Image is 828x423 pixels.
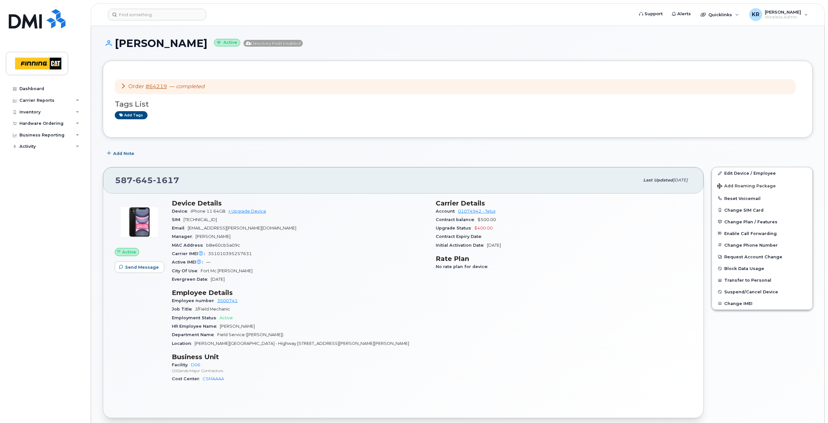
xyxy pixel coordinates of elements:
h3: Tags List [115,100,801,108]
span: Account [436,209,458,214]
span: [PERSON_NAME] [220,324,255,329]
span: Evergreen Date [172,277,211,282]
button: Change SIM Card [712,204,812,216]
button: Change Phone Number [712,239,812,251]
span: MAC Address [172,243,206,248]
button: Suspend/Cancel Device [712,286,812,298]
span: $500.00 [478,217,496,222]
span: Upgrade Status [436,226,474,230]
span: — [170,83,205,89]
span: Change Plan / Features [724,219,777,224]
span: Add Note [113,150,134,157]
span: Contract Expiry Date [436,234,485,239]
a: CSMAAAA [203,376,224,381]
span: J/Field Mechanic [195,307,230,311]
span: [TECHNICAL_ID] [183,217,217,222]
a: Add tags [115,111,148,119]
button: Change Plan / Features [712,216,812,228]
button: Add Note [103,147,140,159]
span: Facility [172,362,191,367]
span: 587 [115,175,179,185]
em: completed [176,83,205,89]
img: image20231002-4137094-9apcgt.jpeg [120,203,159,241]
button: Block Data Usage [712,263,812,274]
span: Location [172,341,195,346]
span: [DATE] [673,178,688,182]
span: HR Employee Name [172,324,220,329]
span: Manager [172,234,195,239]
span: SIM [172,217,183,222]
span: Suspend/Cancel Device [724,289,778,294]
span: Add Roaming Package [717,183,776,190]
span: Initial Activation Date [436,243,487,248]
span: Fort Mc [PERSON_NAME] [201,268,253,273]
span: Send Message [125,264,159,270]
span: iPhone 11 64GB [191,209,226,214]
a: + Upgrade Device [228,209,266,214]
button: Transfer to Personal [712,274,812,286]
span: Field Service ([PERSON_NAME]) [217,332,283,337]
span: 351010395257631 [208,251,252,256]
button: Add Roaming Package [712,179,812,192]
span: [EMAIL_ADDRESS][PERSON_NAME][DOMAIN_NAME] [188,226,296,230]
span: [DATE] [487,243,501,248]
button: Reset Voicemail [712,193,812,204]
span: [PERSON_NAME] [195,234,231,239]
a: Edit Device / Employee [712,167,812,179]
span: 645 [133,175,153,185]
h3: Device Details [172,199,428,207]
span: Order [128,83,144,89]
span: Carrier IMEI [172,251,208,256]
a: 3500741 [217,298,238,303]
h1: [PERSON_NAME] [103,38,813,49]
span: $400.00 [474,226,493,230]
h3: Carrier Details [436,199,692,207]
span: Active IMEI [172,260,206,264]
span: Email [172,226,188,230]
span: Active [122,249,136,255]
span: [PERSON_NAME][GEOGRAPHIC_DATA] - Highway [STREET_ADDRESS][PERSON_NAME][PERSON_NAME] [195,341,409,346]
span: No rate plan for device [436,264,491,269]
span: — [206,260,210,264]
h3: Business Unit [172,353,428,361]
button: Request Account Change [712,251,812,263]
span: [DATE] [211,277,225,282]
a: D06 [191,362,200,367]
span: Last updated [643,178,673,182]
span: 1617 [153,175,179,185]
span: City Of Use [172,268,201,273]
a: 01074942 - Telus [458,209,495,214]
h3: Rate Plan [436,255,692,263]
p: OilSands Major Contractors [172,368,428,373]
span: b8e60cb5a09c [206,243,240,248]
small: Active [214,39,240,46]
span: Cost Center [172,376,203,381]
button: Enable Call Forwarding [712,228,812,239]
span: Employment Status [172,315,219,320]
iframe: Messenger Launcher [800,395,823,418]
span: Department Name [172,332,217,337]
a: #64219 [146,83,167,89]
span: Contract balance [436,217,478,222]
span: Device [172,209,191,214]
h3: Employee Details [172,289,428,297]
span: Enable Call Forwarding [724,231,777,236]
span: Employee number [172,298,217,303]
button: Change IMEI [712,298,812,309]
span: Active [219,315,233,320]
button: Send Message [115,261,164,273]
span: Job Title [172,307,195,311]
span: Directory Push Enabled [243,40,303,47]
